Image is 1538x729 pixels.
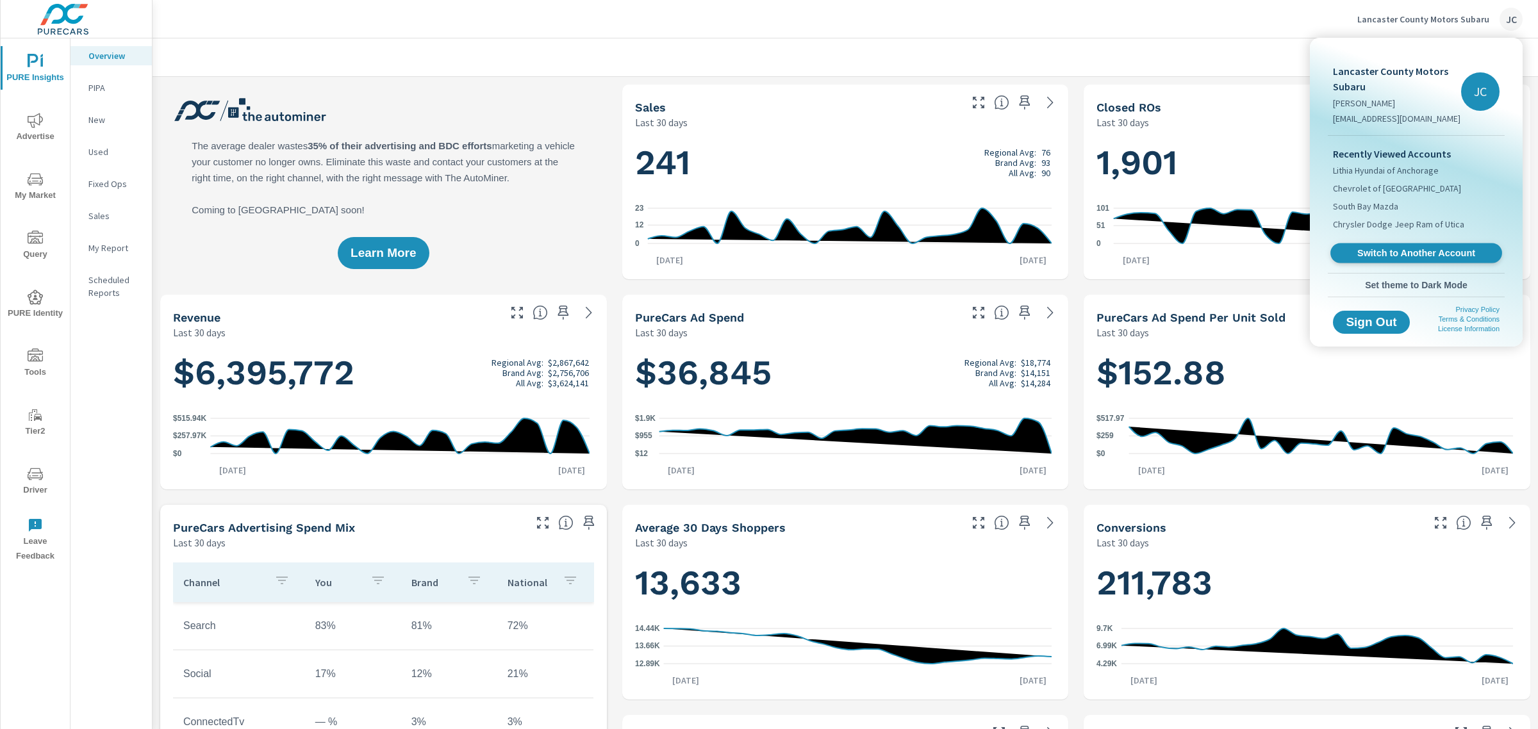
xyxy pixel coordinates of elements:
button: Sign Out [1333,311,1410,334]
p: Lancaster County Motors Subaru [1333,63,1461,94]
a: Switch to Another Account [1330,243,1502,263]
div: JC [1461,72,1500,111]
a: Privacy Policy [1456,306,1500,313]
span: Chrysler Dodge Jeep Ram of Utica [1333,218,1464,231]
p: Recently Viewed Accounts [1333,146,1500,161]
p: [PERSON_NAME] [1333,97,1461,110]
span: South Bay Mazda [1333,200,1398,213]
span: Sign Out [1343,316,1400,328]
p: [EMAIL_ADDRESS][DOMAIN_NAME] [1333,112,1461,125]
span: Switch to Another Account [1337,247,1494,259]
span: Chevrolet of [GEOGRAPHIC_DATA] [1333,182,1461,195]
a: License Information [1438,325,1500,332]
a: Terms & Conditions [1439,315,1500,323]
span: Set theme to Dark Mode [1333,279,1500,291]
span: Lithia Hyundai of Anchorage [1333,164,1439,177]
button: Set theme to Dark Mode [1328,274,1505,297]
